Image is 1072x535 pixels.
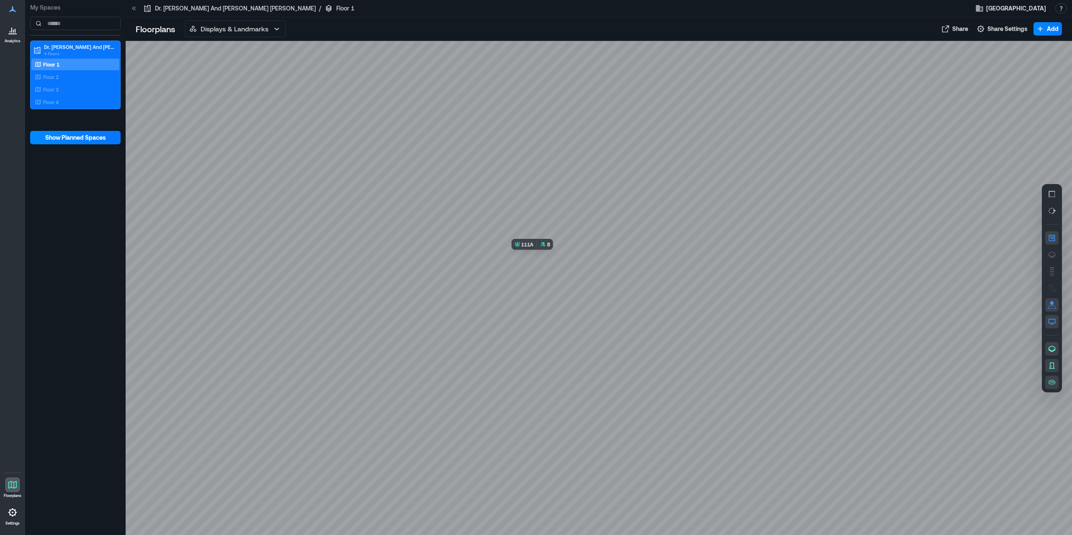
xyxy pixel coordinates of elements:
[973,2,1049,15] button: [GEOGRAPHIC_DATA]
[43,86,59,93] p: Floor 3
[5,38,21,44] p: Analytics
[336,4,354,13] p: Floor 1
[4,493,21,498] p: Floorplans
[1,475,24,501] a: Floorplans
[43,74,59,80] p: Floor 2
[201,24,268,34] p: Displays & Landmarks
[43,61,59,68] p: Floor 1
[3,502,23,528] a: Settings
[974,22,1030,36] button: Share Settings
[319,4,321,13] p: /
[185,20,286,37] button: Displays & Landmarks
[952,25,968,33] span: Share
[44,50,114,57] p: 4 Floors
[44,44,114,50] p: Dr. [PERSON_NAME] And [PERSON_NAME] [PERSON_NAME]
[986,4,1046,13] span: [GEOGRAPHIC_DATA]
[43,99,59,105] p: Floor 4
[45,133,106,142] span: Show Planned Spaces
[2,20,23,46] a: Analytics
[30,3,121,12] p: My Spaces
[5,521,20,526] p: Settings
[30,131,121,144] button: Show Planned Spaces
[1033,22,1062,36] button: Add
[987,25,1028,33] span: Share Settings
[155,4,316,13] p: Dr. [PERSON_NAME] And [PERSON_NAME] [PERSON_NAME]
[136,23,175,35] p: Floorplans
[939,22,971,36] button: Share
